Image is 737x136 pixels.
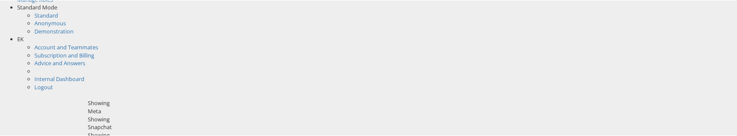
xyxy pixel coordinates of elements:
a: Anonymous [34,19,66,27]
a: Demonstration [34,27,74,35]
span: EK [17,35,24,42]
a: Advice and Answers [34,59,85,66]
a: Account and Teammates [34,43,98,51]
span: Standard Mode [17,3,57,11]
a: Internal Dashboard [34,75,84,82]
a: Logout [34,83,53,91]
a: Subscription and Billing [34,51,94,59]
a: Standard [34,11,58,19]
